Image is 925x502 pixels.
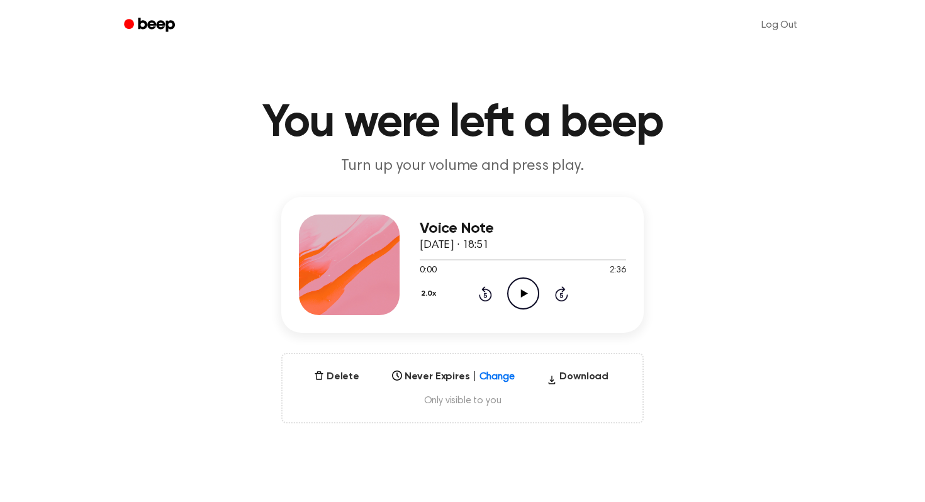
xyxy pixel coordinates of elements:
[298,394,627,407] span: Only visible to you
[309,369,364,384] button: Delete
[420,220,626,237] h3: Voice Note
[420,240,489,251] span: [DATE] · 18:51
[115,13,186,38] a: Beep
[542,369,614,389] button: Download
[140,101,785,146] h1: You were left a beep
[420,264,436,277] span: 0:00
[221,156,704,177] p: Turn up your volume and press play.
[420,283,440,304] button: 2.0x
[749,10,810,40] a: Log Out
[610,264,626,277] span: 2:36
